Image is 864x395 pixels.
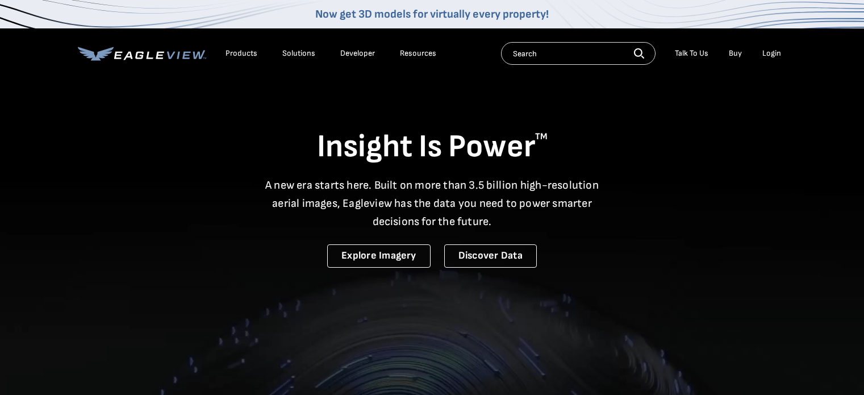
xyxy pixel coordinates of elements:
h1: Insight Is Power [78,127,787,167]
a: Discover Data [444,244,537,268]
div: Login [762,48,781,59]
a: Now get 3D models for virtually every property! [315,7,549,21]
a: Explore Imagery [327,244,431,268]
p: A new era starts here. Built on more than 3.5 billion high-resolution aerial images, Eagleview ha... [258,176,606,231]
sup: TM [535,131,548,142]
div: Products [226,48,257,59]
input: Search [501,42,656,65]
a: Buy [729,48,742,59]
div: Resources [400,48,436,59]
a: Developer [340,48,375,59]
div: Talk To Us [675,48,708,59]
div: Solutions [282,48,315,59]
